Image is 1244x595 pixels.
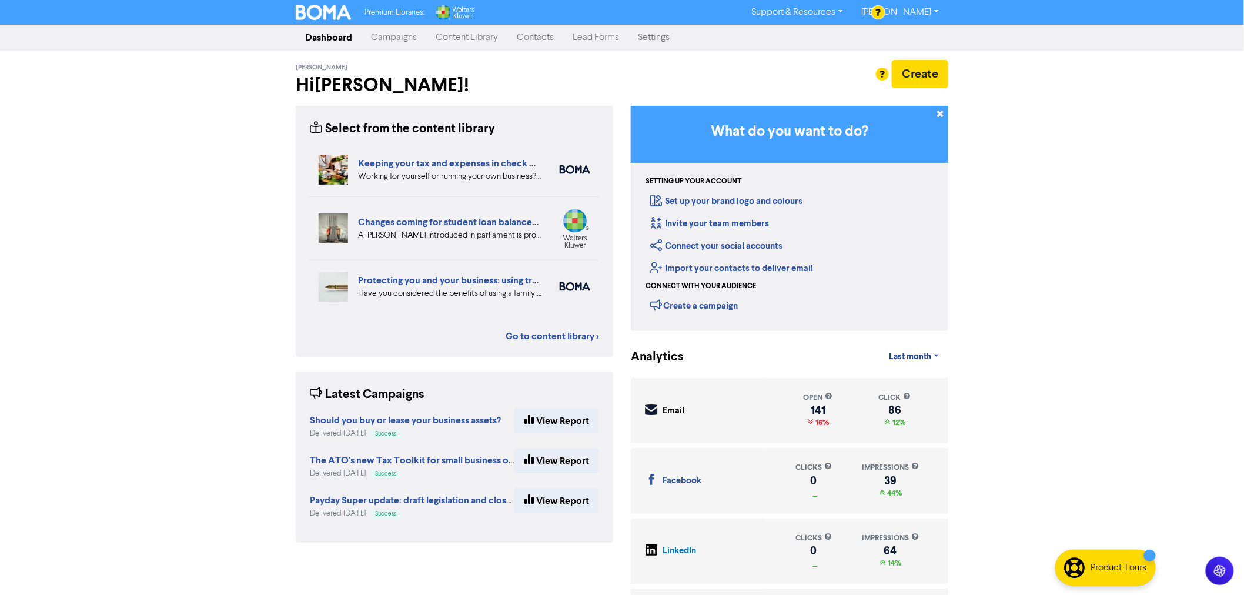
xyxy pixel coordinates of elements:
img: boma_accounting [560,165,590,174]
a: Content Library [426,26,507,49]
a: [PERSON_NAME] [852,3,948,22]
div: Email [663,405,684,418]
div: clicks [795,533,832,544]
a: Campaigns [362,26,426,49]
div: Create a campaign [650,296,738,314]
img: BOMA Logo [296,5,351,20]
a: View Report [514,489,599,513]
div: 0 [795,546,832,556]
span: Last month [889,352,932,362]
div: 0 [795,476,832,486]
a: Invite your team members [650,218,769,229]
a: Go to content library > [506,329,599,343]
a: Changes coming for student loan balances and repayment thresholds [358,216,648,228]
strong: The ATO's new Tax Toolkit for small business owners [310,454,534,466]
a: Lead Forms [563,26,628,49]
img: boma [560,282,590,291]
div: Latest Campaigns [310,386,424,404]
div: impressions [862,462,919,473]
a: Set up your brand logo and colours [650,196,802,207]
img: wolters_kluwer [560,209,590,248]
button: Create [892,60,948,88]
div: 64 [862,546,919,556]
div: click [879,392,911,403]
a: Protecting you and your business: using trusts [358,275,549,286]
a: Support & Resources [743,3,852,22]
a: Should you buy or lease your business assets? [310,416,501,426]
iframe: Chat Widget [1185,539,1244,595]
div: Delivered [DATE] [310,468,514,479]
div: LinkedIn [663,544,696,558]
div: Facebook [663,474,701,488]
span: 16% [813,418,829,427]
a: Import your contacts to deliver email [650,263,813,274]
span: _ [810,559,817,568]
strong: Payday Super update: draft legislation and closure of SBSCH [310,494,563,506]
div: Analytics [631,348,669,366]
div: Delivered [DATE] [310,428,501,439]
a: Dashboard [296,26,362,49]
div: Have you considered the benefits of using a family trust? We share five ways that a trust can hel... [358,288,542,300]
strong: Should you buy or lease your business assets? [310,415,501,426]
span: [PERSON_NAME] [296,63,347,72]
span: 12% [890,418,905,427]
div: Setting up your account [646,176,741,187]
a: Contacts [507,26,563,49]
div: 141 [804,406,833,415]
div: Delivered [DATE] [310,508,514,519]
a: Connect your social accounts [650,240,782,252]
a: Last month [880,345,948,369]
h3: What do you want to do? [648,123,931,141]
div: impressions [862,533,919,544]
span: Premium Libraries: [365,9,425,16]
div: open [804,392,833,403]
a: Keeping your tax and expenses in check when you are self-employed [358,158,649,169]
div: A Bill introduced in parliament is proposing changes that will reduce Higher Education Loan Progr... [358,229,542,242]
a: View Report [514,449,599,473]
div: Working for yourself or running your own business? Setup robust systems for expenses & tax requir... [358,171,542,183]
div: 39 [862,476,919,486]
div: 86 [879,406,911,415]
div: Connect with your audience [646,281,756,292]
a: The ATO's new Tax Toolkit for small business owners [310,456,534,466]
span: Success [375,431,396,437]
div: Select from the content library [310,120,495,138]
a: Payday Super update: draft legislation and closure of SBSCH [310,496,563,506]
span: _ [810,489,817,498]
span: 44% [885,489,902,498]
div: clicks [795,462,832,473]
a: View Report [514,409,599,433]
h2: Hi [PERSON_NAME] ! [296,74,613,96]
a: Settings [628,26,679,49]
img: Wolters Kluwer [434,5,474,20]
span: Success [375,511,396,517]
div: Getting Started in BOMA [631,106,948,331]
span: Success [375,471,396,477]
span: 14% [885,559,901,568]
